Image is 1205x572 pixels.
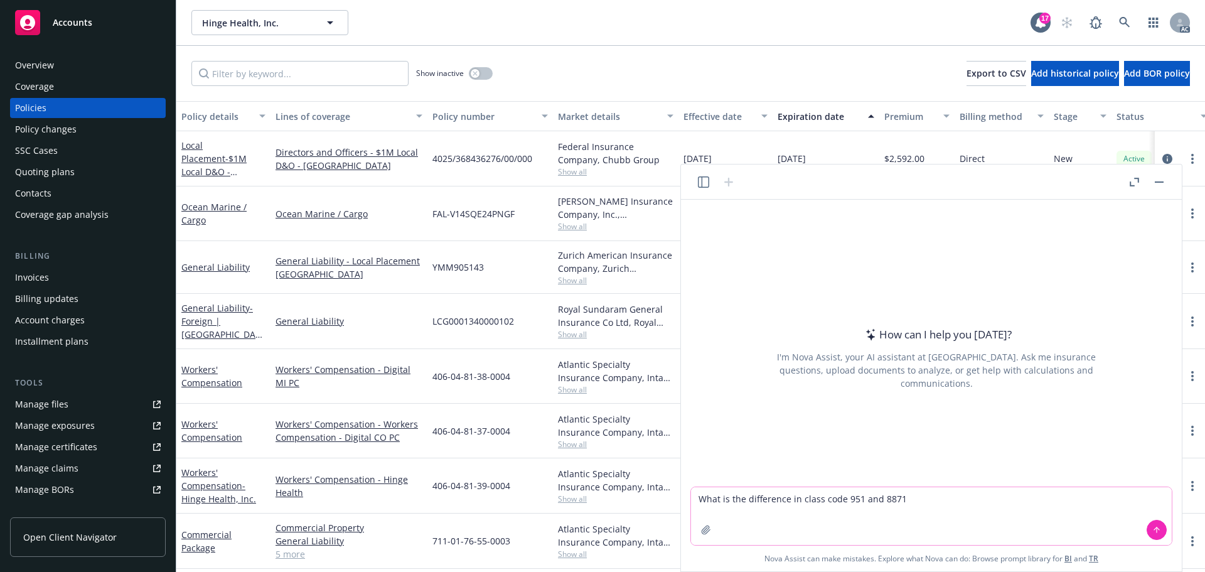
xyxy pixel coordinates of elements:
[276,548,422,561] a: 5 more
[10,332,166,352] a: Installment plans
[10,267,166,288] a: Invoices
[270,101,427,131] button: Lines of coverage
[558,140,673,166] div: Federal Insurance Company, Chubb Group
[15,480,74,500] div: Manage BORs
[558,329,673,340] span: Show all
[15,183,51,203] div: Contacts
[558,439,673,450] span: Show all
[683,110,754,123] div: Effective date
[10,5,166,40] a: Accounts
[10,394,166,414] a: Manage files
[10,162,166,182] a: Quoting plans
[558,195,673,221] div: [PERSON_NAME] Insurance Company, Inc., [PERSON_NAME] Group, [PERSON_NAME] Cargo
[10,77,166,97] a: Coverage
[427,101,553,131] button: Policy number
[15,416,95,436] div: Manage exposures
[432,424,510,438] span: 406-04-81-37-0004
[176,101,270,131] button: Policy details
[15,141,58,161] div: SSC Cases
[10,416,166,436] span: Manage exposures
[1185,260,1200,275] a: more
[1185,478,1200,494] a: more
[10,289,166,309] a: Billing updates
[1185,534,1200,549] a: more
[15,98,46,118] div: Policies
[1124,61,1190,86] button: Add BOR policy
[10,377,166,389] div: Tools
[558,494,673,504] span: Show all
[191,10,348,35] button: Hinge Health, Inc.
[276,418,422,444] a: Workers' Compensation - Workers Compensation - Digital CO PC
[15,394,68,414] div: Manage files
[181,418,242,443] a: Workers' Compensation
[1031,61,1119,86] button: Add historical policy
[558,249,673,275] div: Zurich American Insurance Company, Zurich Insurance Group
[276,473,422,499] a: Workers' Compensation - Hinge Health
[15,162,75,182] div: Quoting plans
[678,101,773,131] button: Effective date
[416,68,464,78] span: Show inactive
[558,384,673,395] span: Show all
[1054,10,1079,35] a: Start snowing
[432,479,510,492] span: 406-04-81-39-0004
[1124,67,1190,79] span: Add BOR policy
[181,529,232,554] a: Commercial Package
[15,267,49,288] div: Invoices
[276,315,422,328] a: General Liability
[202,16,311,30] span: Hinge Health, Inc.
[558,358,673,384] div: Atlantic Specialty Insurance Company, Intact Insurance
[760,350,1113,390] div: I'm Nova Assist, your AI assistant at [GEOGRAPHIC_DATA]. Ask me insurance questions, upload docum...
[884,152,924,165] span: $2,592.00
[181,261,250,273] a: General Liability
[558,275,673,286] span: Show all
[10,98,166,118] a: Policies
[23,531,117,544] span: Open Client Navigator
[1185,369,1200,384] a: more
[181,201,247,226] a: Ocean Marine / Cargo
[432,261,484,274] span: YMM905143
[432,207,515,220] span: FAL-V14SQE24PNGF
[15,501,110,521] div: Summary of insurance
[181,480,256,505] span: - Hinge Health, Inc.
[15,55,54,75] div: Overview
[15,310,85,330] div: Account charges
[558,221,673,232] span: Show all
[764,546,1098,571] span: Nova Assist can make mistakes. Explore what Nova can do: Browse prompt library for and
[778,110,860,123] div: Expiration date
[15,289,78,309] div: Billing updates
[181,139,260,204] a: Local Placement
[558,522,673,549] div: Atlantic Specialty Insurance Company, Intact Insurance
[1117,110,1193,123] div: Status
[558,467,673,494] div: Atlantic Specialty Insurance Company, Intact Insurance
[15,332,88,352] div: Installment plans
[1083,10,1108,35] a: Report a Bug
[10,501,166,521] a: Summary of insurance
[53,18,92,28] span: Accounts
[10,437,166,457] a: Manage certificates
[1141,10,1166,35] a: Switch app
[181,302,260,367] a: General Liability
[276,146,422,172] a: Directors and Officers - $1M Local D&O - [GEOGRAPHIC_DATA]
[10,250,166,262] div: Billing
[558,549,673,559] span: Show all
[15,437,97,457] div: Manage certificates
[1185,423,1200,438] a: more
[181,467,256,505] a: Workers' Compensation
[960,110,1030,123] div: Billing method
[879,101,955,131] button: Premium
[1185,206,1200,221] a: more
[432,370,510,383] span: 406-04-81-38-0004
[1112,10,1137,35] a: Search
[276,110,409,123] div: Lines of coverage
[10,480,166,500] a: Manage BORs
[181,364,242,389] a: Workers' Compensation
[778,152,806,165] span: [DATE]
[276,521,422,534] a: Commercial Property
[432,315,514,328] span: LCG0001340000102
[10,119,166,139] a: Policy changes
[691,487,1172,545] textarea: What is the difference in class code 951 and 8871
[558,413,673,439] div: Atlantic Specialty Insurance Company, Intact Insurance
[276,207,422,220] a: Ocean Marine / Cargo
[1031,67,1119,79] span: Add historical policy
[967,61,1026,86] button: Export to CSV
